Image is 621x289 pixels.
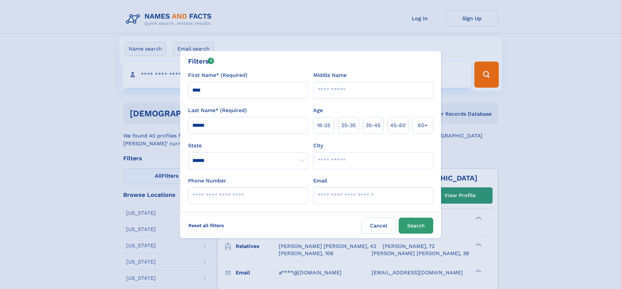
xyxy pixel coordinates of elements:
label: State [188,142,308,150]
label: Phone Number [188,177,226,185]
label: Reset all filters [184,218,228,233]
span: 25‑35 [341,122,356,129]
label: Cancel [362,218,396,234]
label: Last Name* (Required) [188,107,247,114]
span: 60+ [418,122,428,129]
label: City [313,142,323,150]
span: 35‑45 [366,122,380,129]
span: 18‑25 [317,122,330,129]
label: First Name* (Required) [188,71,247,79]
label: Middle Name [313,71,347,79]
div: Filters [188,56,214,66]
button: Search [399,218,433,234]
label: Email [313,177,327,185]
label: Age [313,107,323,114]
span: 45‑60 [390,122,406,129]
